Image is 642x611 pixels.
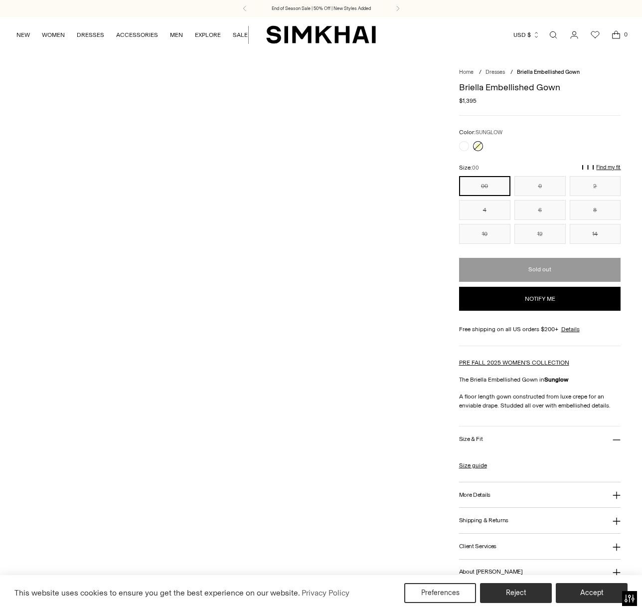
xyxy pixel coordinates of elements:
[513,24,540,46] button: USD $
[21,72,228,382] a: Briella Embellished Gown
[570,200,621,220] button: 8
[564,25,584,45] a: Go to the account page
[404,583,476,603] button: Preferences
[459,163,479,173] label: Size:
[459,287,621,311] button: Notify me
[459,69,474,75] a: Home
[14,588,300,598] span: This website uses cookies to ensure you get the best experience on our website.
[514,224,566,244] button: 12
[16,24,30,46] a: NEW
[459,200,510,220] button: 4
[42,24,65,46] a: WOMEN
[544,376,568,383] strong: Sunglow
[231,72,438,382] a: Briella Embellished Gown
[476,129,502,136] span: SUNGLOW
[514,176,566,196] button: 0
[195,24,221,46] a: EXPLORE
[459,128,502,137] label: Color:
[459,492,490,498] h3: More Details
[459,392,621,410] p: A floor length gown constructed from luxe crepe for an enviable drape. Studded all over with embe...
[485,69,505,75] a: Dresses
[459,83,621,92] h1: Briella Embellished Gown
[459,508,621,533] button: Shipping & Returns
[459,375,621,384] p: The Briella Embellished Gown in
[472,165,479,171] span: 00
[561,325,580,334] a: Details
[77,24,104,46] a: DRESSES
[606,25,626,45] a: Open cart modal
[300,586,351,601] a: Privacy Policy (opens in a new tab)
[459,96,477,105] span: $1,395
[459,224,510,244] button: 10
[170,24,183,46] a: MEN
[556,583,628,603] button: Accept
[510,68,513,77] div: /
[459,68,621,77] nav: breadcrumbs
[514,200,566,220] button: 6
[570,176,621,196] button: 2
[459,176,510,196] button: 00
[459,543,497,550] h3: Client Services
[459,534,621,559] button: Client Services
[266,25,376,44] a: SIMKHAI
[459,461,487,470] a: Size guide
[459,482,621,508] button: More Details
[479,68,481,77] div: /
[570,224,621,244] button: 14
[585,25,605,45] a: Wishlist
[517,69,580,75] span: Briella Embellished Gown
[621,30,630,39] span: 0
[459,569,523,575] h3: About [PERSON_NAME]
[459,359,569,366] a: PRE FALL 2025 WOMEN'S COLLECTION
[459,436,483,442] h3: Size & Fit
[459,517,509,524] h3: Shipping & Returns
[116,24,158,46] a: ACCESSORIES
[480,583,552,603] button: Reject
[543,25,563,45] a: Open search modal
[233,24,248,46] a: SALE
[459,325,621,334] div: Free shipping on all US orders $200+
[459,560,621,585] button: About [PERSON_NAME]
[459,426,621,452] button: Size & Fit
